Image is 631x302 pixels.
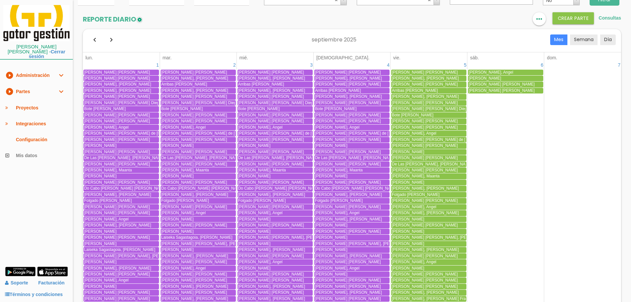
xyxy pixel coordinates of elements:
span: [PERSON_NAME], Angel [84,125,129,130]
span: [PERSON_NAME], [PERSON_NAME] [238,192,305,197]
a: [PERSON_NAME], Angel [83,216,159,222]
a: [PERSON_NAME] [PERSON_NAME] [237,149,313,155]
span: De Las [PERSON_NAME], [PERSON_NAME] [161,155,242,160]
a: [PERSON_NAME] [PERSON_NAME] [314,70,390,75]
a: De Las [PERSON_NAME], [PERSON_NAME] [314,155,390,161]
a: Folgado [PERSON_NAME] [161,198,236,204]
a: [PERSON_NAME] [PERSON_NAME] Diego [161,100,236,106]
a: [PERSON_NAME] [PERSON_NAME] [391,118,466,124]
span: [PERSON_NAME] [PERSON_NAME] [161,94,227,99]
span: [PERSON_NAME], Angel [392,131,436,136]
span: Bote [PERSON_NAME] [161,106,203,111]
span: [PERSON_NAME] [PERSON_NAME] [238,113,304,117]
span: Do Cabo [PERSON_NAME] [PERSON_NAME] [161,186,244,191]
span: [PERSON_NAME] [PERSON_NAME] [84,119,150,123]
a: Folgado [PERSON_NAME] [314,198,390,204]
span: [PERSON_NAME], Angel [84,217,129,221]
span: Arribas [PERSON_NAME] [315,88,361,93]
span: [PERSON_NAME] [PERSON_NAME] [161,180,227,185]
a: [PERSON_NAME] [PERSON_NAME] [314,180,390,185]
span: [PERSON_NAME] [PERSON_NAME] [238,180,304,185]
span: De Las [PERSON_NAME], [PERSON_NAME] [315,155,395,160]
a: [PERSON_NAME], [PERSON_NAME] [161,88,236,93]
span: Folgado [PERSON_NAME] [161,198,209,203]
a: Do Cabo [PERSON_NAME] [PERSON_NAME] [237,186,313,191]
a: [PERSON_NAME] [PERSON_NAME] [391,82,466,87]
a: Consultas [599,15,621,21]
button: Semana [570,34,598,45]
a: De Las [PERSON_NAME], [PERSON_NAME] [83,155,159,161]
a: Bote [PERSON_NAME] [83,106,159,112]
span: Folgado [PERSON_NAME] [392,192,440,197]
span: [PERSON_NAME], [PERSON_NAME] [238,76,305,81]
span: [PERSON_NAME] [PERSON_NAME] [161,162,227,166]
span: Do Cabo [PERSON_NAME] [PERSON_NAME] [238,186,321,191]
i: play_circle_filled [5,84,13,99]
a: [PERSON_NAME] [314,143,390,149]
span: [PERSON_NAME] [PERSON_NAME] [238,223,304,227]
a: [PERSON_NAME] [83,229,159,234]
a: [PERSON_NAME] [PERSON_NAME] [83,94,159,99]
a: [PERSON_NAME] [PERSON_NAME] [83,210,159,216]
a: [PERSON_NAME] [PERSON_NAME] [314,137,390,143]
span: [PERSON_NAME] [PERSON_NAME] [392,119,458,123]
a: Do Cabo [PERSON_NAME] [PERSON_NAME] [314,186,390,191]
a: [PERSON_NAME], [PERSON_NAME] [314,216,390,222]
a: Bote [PERSON_NAME] [237,106,313,112]
a: [PERSON_NAME] [237,216,313,222]
span: [PERSON_NAME] [PERSON_NAME] [238,119,304,123]
a: [PERSON_NAME] [PERSON_NAME] [83,149,159,155]
span: Arribas [PERSON_NAME] [161,82,207,87]
a: [PERSON_NAME], Angel [161,125,236,130]
a: [PERSON_NAME] [237,229,313,234]
a: [PERSON_NAME] [PERSON_NAME] Diego [391,106,466,112]
span: [PERSON_NAME] [PERSON_NAME] [84,205,150,209]
span: [PERSON_NAME] [PERSON_NAME] [161,113,227,117]
a: 7 [617,61,621,69]
a: 5 [463,61,467,69]
span: [PERSON_NAME] [PERSON_NAME] [84,162,150,166]
span: [PERSON_NAME], Maanta [238,168,286,172]
a: [PERSON_NAME], Angel [83,125,159,130]
span: [PERSON_NAME] [PERSON_NAME] de [PERSON_NAME] [84,131,189,136]
a: [PERSON_NAME] [PERSON_NAME] [83,76,159,81]
a: [PERSON_NAME] [PERSON_NAME] [314,161,390,167]
span: [PERSON_NAME] [PERSON_NAME] de [PERSON_NAME] [161,131,266,136]
a: 3 [309,61,313,69]
span: [PERSON_NAME], [PERSON_NAME] [161,88,228,93]
a: [PERSON_NAME] [PERSON_NAME] [237,112,313,118]
span: [PERSON_NAME] [PERSON_NAME] [392,100,458,105]
a: [PERSON_NAME] [PERSON_NAME] [161,180,236,185]
a: [PERSON_NAME] [PERSON_NAME] [237,204,313,210]
span: [PERSON_NAME] [PERSON_NAME] Diego [238,100,315,105]
span: [PERSON_NAME], Angel [161,125,206,130]
span: [PERSON_NAME], [PERSON_NAME] [238,88,305,93]
a: [PERSON_NAME], Angel [391,131,466,136]
a: [PERSON_NAME] [161,173,236,179]
span: [PERSON_NAME] [PERSON_NAME] Diego [84,100,161,105]
a: [PERSON_NAME] [PERSON_NAME] [314,229,390,234]
a: [PERSON_NAME] [PERSON_NAME] [83,204,159,210]
a: [PERSON_NAME], Angel [391,204,466,210]
span: [PERSON_NAME] [PERSON_NAME] [238,94,304,99]
span: [PERSON_NAME] [PERSON_NAME] [392,198,458,203]
a: [PERSON_NAME], Maanta [391,173,466,179]
span: [PERSON_NAME] [PERSON_NAME] [84,94,150,99]
span: [PERSON_NAME], Angel [161,211,206,215]
span: [PERSON_NAME] [PERSON_NAME] [84,137,150,142]
span: [PERSON_NAME] [PERSON_NAME] [315,119,381,123]
span: Bote [PERSON_NAME] [392,113,434,117]
span: [PERSON_NAME], Maanta [161,168,209,172]
span: [PERSON_NAME], [PERSON_NAME] [315,217,382,221]
a: [PERSON_NAME], Maanta [83,167,159,173]
a: Arribas [PERSON_NAME] [314,88,390,93]
a: [PERSON_NAME] [PERSON_NAME] de [PERSON_NAME] [83,131,159,136]
span: [PERSON_NAME] [PERSON_NAME] [392,143,458,148]
span: [PERSON_NAME], [PERSON_NAME] [392,211,459,215]
span: [PERSON_NAME], [PERSON_NAME] [161,192,228,197]
span: [PERSON_NAME], [PERSON_NAME] [84,192,151,197]
span: [PERSON_NAME] [PERSON_NAME] [161,205,227,209]
a: [PERSON_NAME] [PERSON_NAME] [161,94,236,99]
span: [PERSON_NAME] [PERSON_NAME] [469,82,535,87]
a: [PERSON_NAME] [PERSON_NAME] [161,70,236,75]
